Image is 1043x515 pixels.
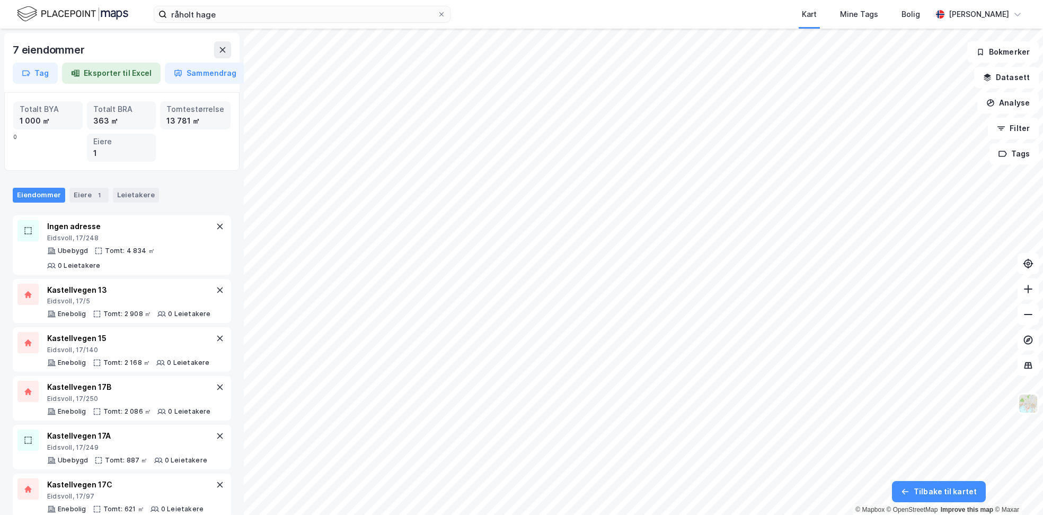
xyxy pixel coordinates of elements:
[165,456,207,465] div: 0 Leietakere
[47,443,207,452] div: Eidsvoll, 17/249
[47,297,211,305] div: Eidsvoll, 17/5
[167,359,209,367] div: 0 Leietakere
[990,464,1043,515] div: Kontrollprogram for chat
[1018,394,1038,414] img: Z
[17,5,128,23] img: logo.f888ab2527a4732fd821a326f86c7f29.svg
[47,234,214,242] div: Eidsvoll, 17/248
[974,67,1039,88] button: Datasett
[105,247,155,255] div: Tomt: 4 834 ㎡
[168,310,210,318] div: 0 Leietakere
[47,478,204,491] div: Kastellvegen 17C
[168,407,210,416] div: 0 Leietakere
[93,147,150,159] div: 1
[47,346,210,354] div: Eidsvoll, 17/140
[58,407,86,416] div: Enebolig
[69,188,109,203] div: Eiere
[20,115,76,127] div: 1 000 ㎡
[93,136,150,147] div: Eiere
[990,464,1043,515] iframe: Chat Widget
[47,332,210,345] div: Kastellvegen 15
[901,8,920,21] div: Bolig
[167,6,437,22] input: Søk på adresse, matrikkel, gårdeiere, leietakere eller personer
[105,456,147,465] div: Tomt: 887 ㎡
[892,481,986,502] button: Tilbake til kartet
[103,407,152,416] div: Tomt: 2 086 ㎡
[13,63,58,84] button: Tag
[58,247,88,255] div: Ubebygd
[166,115,224,127] div: 13 781 ㎡
[855,506,885,513] a: Mapbox
[93,115,150,127] div: 363 ㎡
[13,41,87,58] div: 7 eiendommer
[802,8,817,21] div: Kart
[47,395,211,403] div: Eidsvoll, 17/250
[967,41,1039,63] button: Bokmerker
[103,359,151,367] div: Tomt: 2 168 ㎡
[47,430,207,442] div: Kastellvegen 17A
[989,143,1039,164] button: Tags
[103,310,152,318] div: Tomt: 2 908 ㎡
[840,8,878,21] div: Mine Tags
[941,506,993,513] a: Improve this map
[93,103,150,115] div: Totalt BRA
[58,505,86,513] div: Enebolig
[58,310,86,318] div: Enebolig
[166,103,224,115] div: Tomtestørrelse
[94,190,104,200] div: 1
[47,492,204,501] div: Eidsvoll, 17/97
[161,505,204,513] div: 0 Leietakere
[62,63,161,84] button: Eksporter til Excel
[988,118,1039,139] button: Filter
[47,220,214,233] div: Ingen adresse
[13,188,65,203] div: Eiendommer
[20,103,76,115] div: Totalt BYA
[113,188,159,203] div: Leietakere
[949,8,1009,21] div: [PERSON_NAME]
[47,284,211,296] div: Kastellvegen 13
[165,63,245,84] button: Sammendrag
[47,381,211,394] div: Kastellvegen 17B
[58,359,86,367] div: Enebolig
[58,456,88,465] div: Ubebygd
[977,92,1039,114] button: Analyse
[13,101,231,162] div: 0
[887,506,938,513] a: OpenStreetMap
[103,505,144,513] div: Tomt: 621 ㎡
[58,261,100,270] div: 0 Leietakere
